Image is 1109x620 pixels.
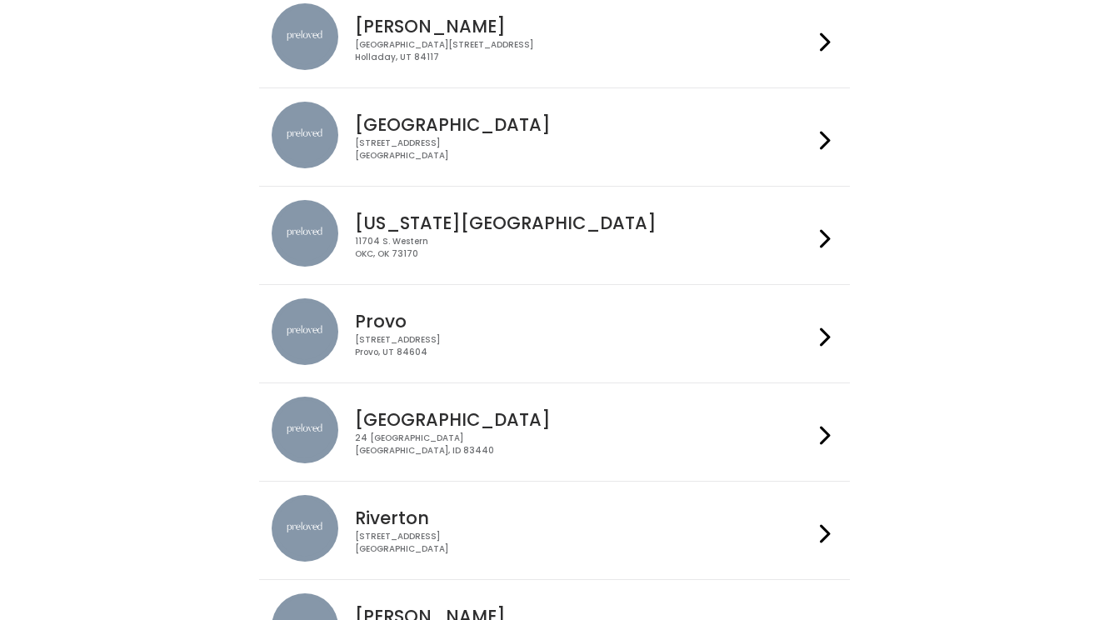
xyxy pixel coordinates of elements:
img: preloved location [272,397,338,463]
a: preloved location Riverton [STREET_ADDRESS][GEOGRAPHIC_DATA] [272,495,837,566]
h4: [US_STATE][GEOGRAPHIC_DATA] [355,213,813,232]
div: [STREET_ADDRESS] Provo, UT 84604 [355,334,813,358]
a: preloved location [GEOGRAPHIC_DATA] 24 [GEOGRAPHIC_DATA][GEOGRAPHIC_DATA], ID 83440 [272,397,837,467]
a: preloved location Provo [STREET_ADDRESS]Provo, UT 84604 [272,298,837,369]
div: [STREET_ADDRESS] [GEOGRAPHIC_DATA] [355,137,813,162]
img: preloved location [272,200,338,267]
img: preloved location [272,495,338,562]
div: 24 [GEOGRAPHIC_DATA] [GEOGRAPHIC_DATA], ID 83440 [355,432,813,457]
a: preloved location [GEOGRAPHIC_DATA] [STREET_ADDRESS][GEOGRAPHIC_DATA] [272,102,837,172]
h4: [PERSON_NAME] [355,17,813,36]
h4: Provo [355,312,813,331]
div: [STREET_ADDRESS] [GEOGRAPHIC_DATA] [355,531,813,555]
div: 11704 S. Western OKC, OK 73170 [355,236,813,260]
div: [GEOGRAPHIC_DATA][STREET_ADDRESS] Holladay, UT 84117 [355,39,813,63]
h4: Riverton [355,508,813,527]
img: preloved location [272,102,338,168]
a: preloved location [PERSON_NAME] [GEOGRAPHIC_DATA][STREET_ADDRESS]Holladay, UT 84117 [272,3,837,74]
h4: [GEOGRAPHIC_DATA] [355,115,813,134]
a: preloved location [US_STATE][GEOGRAPHIC_DATA] 11704 S. WesternOKC, OK 73170 [272,200,837,271]
img: preloved location [272,298,338,365]
img: preloved location [272,3,338,70]
h4: [GEOGRAPHIC_DATA] [355,410,813,429]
